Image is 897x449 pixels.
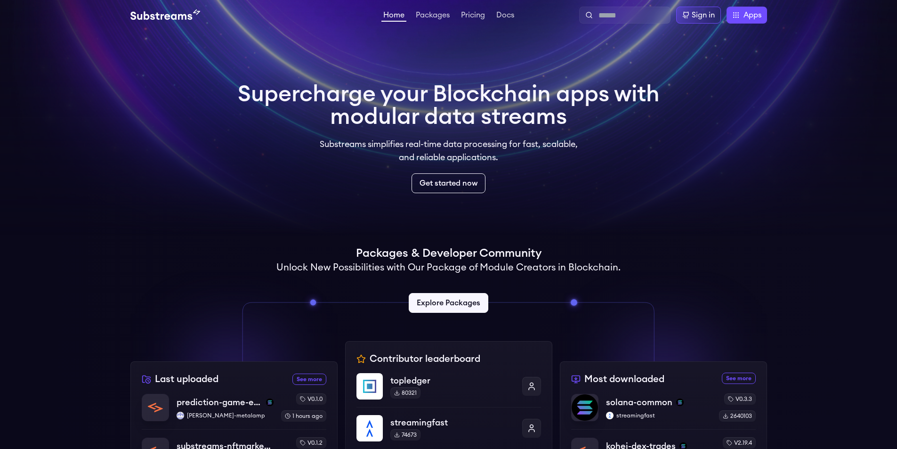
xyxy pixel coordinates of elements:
p: [PERSON_NAME]-metalamp [177,412,274,419]
p: Substreams simplifies real-time data processing for fast, scalable, and reliable applications. [313,138,584,164]
a: Home [381,11,406,22]
span: Apps [743,9,761,21]
div: v2.19.4 [723,437,756,449]
a: prediction-game-eventsprediction-game-eventssolanailya-metalamp[PERSON_NAME]-metalampv0.1.01 hour... [142,393,326,429]
img: streamingfast [606,412,614,419]
a: Pricing [459,11,487,21]
a: See more most downloaded packages [722,373,756,384]
p: prediction-game-events [177,396,262,409]
div: 74673 [390,429,420,441]
img: solana [676,399,684,406]
a: Packages [414,11,452,21]
a: solana-commonsolana-commonsolanastreamingfaststreamingfastv0.3.32640103 [571,393,756,429]
h1: Packages & Developer Community [356,246,541,261]
div: v0.1.0 [296,393,326,405]
h1: Supercharge your Blockchain apps with modular data streams [238,83,660,128]
a: Get started now [412,173,485,193]
img: solana [266,399,274,406]
img: Substream's logo [130,9,200,21]
p: streamingfast [390,416,515,429]
a: See more recently uploaded packages [292,374,326,385]
div: v0.1.2 [296,437,326,449]
img: topledger [356,373,383,400]
p: solana-common [606,396,672,409]
a: topledgertopledger80321 [356,373,541,407]
p: topledger [390,374,515,387]
a: Explore Packages [409,293,488,313]
a: Sign in [676,7,721,24]
img: solana-common [572,394,598,421]
a: streamingfaststreamingfast74673 [356,407,541,449]
div: 1 hours ago [281,410,326,422]
div: 2640103 [719,410,756,422]
p: streamingfast [606,412,711,419]
div: 80321 [390,387,420,399]
a: Docs [494,11,516,21]
div: Sign in [692,9,715,21]
img: prediction-game-events [142,394,169,421]
img: ilya-metalamp [177,412,184,419]
img: streamingfast [356,415,383,441]
h2: Unlock New Possibilities with Our Package of Module Creators in Blockchain. [276,261,621,274]
div: v0.3.3 [724,393,756,405]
